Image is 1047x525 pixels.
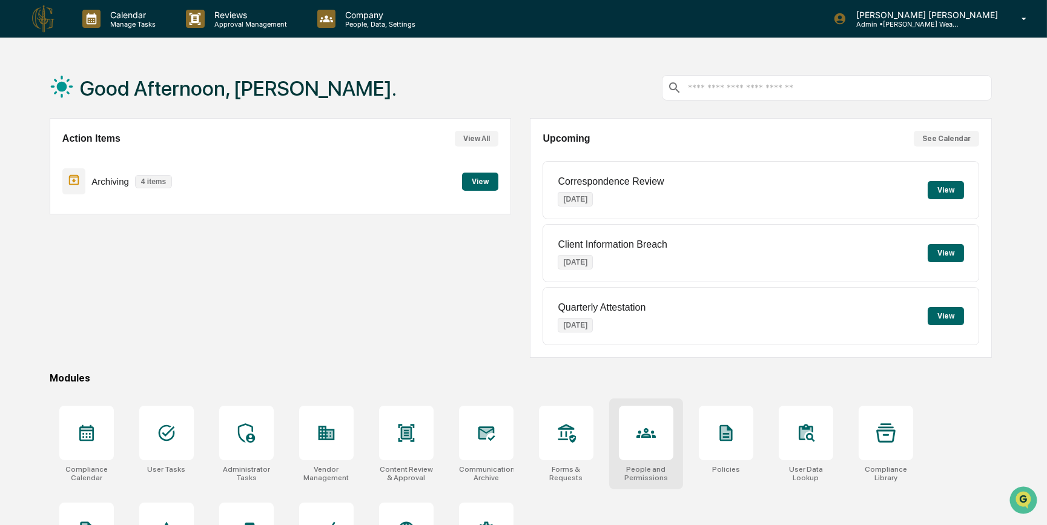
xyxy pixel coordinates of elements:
[299,465,354,482] div: Vendor Management
[712,465,740,474] div: Policies
[41,105,153,114] div: We're available if you need us!
[135,175,172,188] p: 4 items
[1008,485,1041,518] iframe: Open customer support
[205,10,293,20] p: Reviews
[462,175,498,187] a: View
[41,93,199,105] div: Start new chat
[100,153,150,165] span: Attestations
[219,465,274,482] div: Administrator Tasks
[50,372,992,384] div: Modules
[7,148,83,170] a: 🖐️Preclearance
[206,96,220,111] button: Start new chat
[539,465,593,482] div: Forms & Requests
[62,133,121,144] h2: Action Items
[455,131,498,147] button: View All
[147,465,185,474] div: User Tasks
[83,148,155,170] a: 🗄️Attestations
[914,131,979,147] button: See Calendar
[101,10,162,20] p: Calendar
[91,176,129,187] p: Archiving
[12,93,34,114] img: 1746055101610-c473b297-6a78-478c-a979-82029cc54cd1
[205,20,293,28] p: Approval Management
[121,205,147,214] span: Pylon
[101,20,162,28] p: Manage Tasks
[558,239,667,250] p: Client Information Breach
[928,307,964,325] button: View
[24,176,76,188] span: Data Lookup
[80,76,397,101] h1: Good Afternoon, [PERSON_NAME].
[928,244,964,262] button: View
[859,465,913,482] div: Compliance Library
[558,176,664,187] p: Correspondence Review
[779,465,833,482] div: User Data Lookup
[335,10,421,20] p: Company
[847,10,1004,20] p: [PERSON_NAME] [PERSON_NAME]
[558,318,593,332] p: [DATE]
[543,133,590,144] h2: Upcoming
[12,154,22,163] div: 🖐️
[24,153,78,165] span: Preclearance
[88,154,97,163] div: 🗄️
[59,465,114,482] div: Compliance Calendar
[619,465,673,482] div: People and Permissions
[335,20,421,28] p: People, Data, Settings
[558,192,593,206] p: [DATE]
[558,302,646,313] p: Quarterly Attestation
[462,173,498,191] button: View
[29,4,58,33] img: logo
[928,181,964,199] button: View
[12,177,22,187] div: 🔎
[847,20,959,28] p: Admin • [PERSON_NAME] Wealth Advisors
[379,465,434,482] div: Content Review & Approval
[12,25,220,45] p: How can we help?
[85,205,147,214] a: Powered byPylon
[7,171,81,193] a: 🔎Data Lookup
[558,255,593,269] p: [DATE]
[459,465,514,482] div: Communications Archive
